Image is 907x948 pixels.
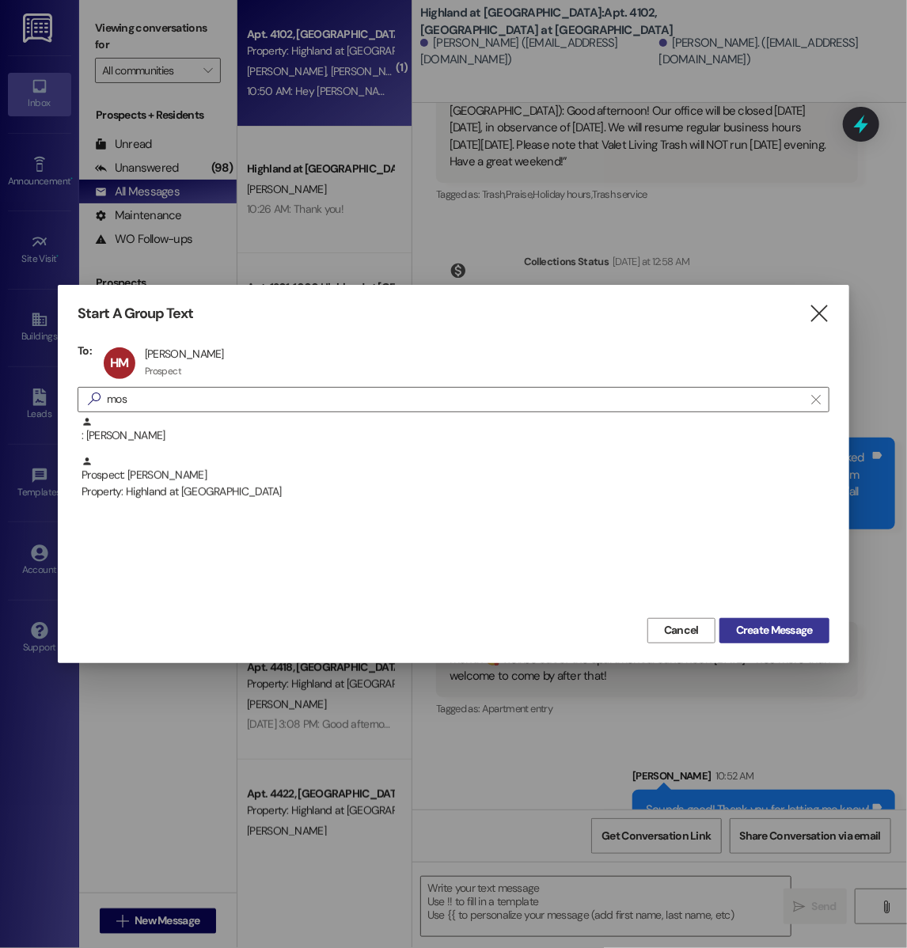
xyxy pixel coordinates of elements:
button: Clear text [803,388,829,411]
div: Prospect: [PERSON_NAME] [82,456,829,501]
i:  [808,305,829,322]
input: Search for any contact or apartment [107,389,803,411]
div: Prospect [145,365,181,377]
div: Property: Highland at [GEOGRAPHIC_DATA] [82,483,829,500]
h3: Start A Group Text [78,305,193,323]
span: Cancel [664,622,699,639]
div: : [PERSON_NAME] [78,416,829,456]
div: [PERSON_NAME] [145,347,224,361]
button: Cancel [647,618,715,643]
div: Prospect: [PERSON_NAME]Property: Highland at [GEOGRAPHIC_DATA] [78,456,829,495]
span: HM [110,355,128,371]
i:  [82,391,107,408]
h3: To: [78,343,92,358]
div: : [PERSON_NAME] [82,416,829,444]
i:  [811,393,820,406]
button: Create Message [719,618,829,643]
span: Create Message [736,622,813,639]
